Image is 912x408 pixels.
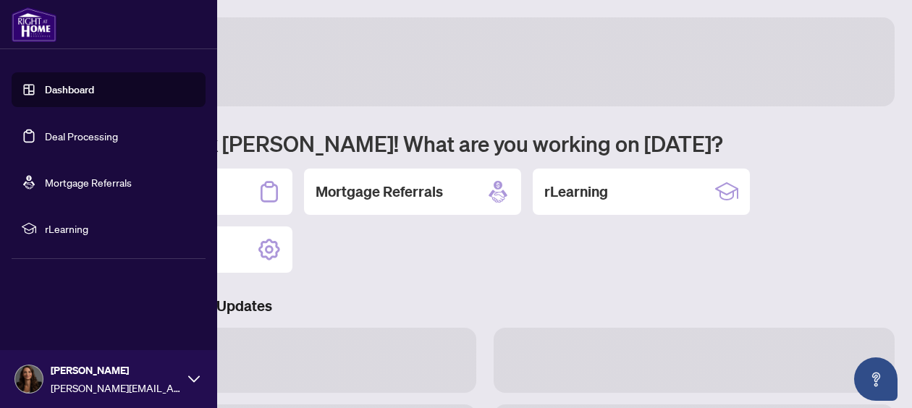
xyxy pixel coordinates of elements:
[51,380,181,396] span: [PERSON_NAME][EMAIL_ADDRESS][DOMAIN_NAME]
[75,296,895,316] h3: Brokerage & Industry Updates
[45,129,118,143] a: Deal Processing
[854,357,898,401] button: Open asap
[51,362,181,378] span: [PERSON_NAME]
[45,83,94,96] a: Dashboard
[45,176,132,189] a: Mortgage Referrals
[316,182,443,202] h2: Mortgage Referrals
[45,221,195,237] span: rLearning
[544,182,608,202] h2: rLearning
[15,365,43,393] img: Profile Icon
[12,7,56,42] img: logo
[75,129,895,157] h1: Welcome back [PERSON_NAME]! What are you working on [DATE]?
